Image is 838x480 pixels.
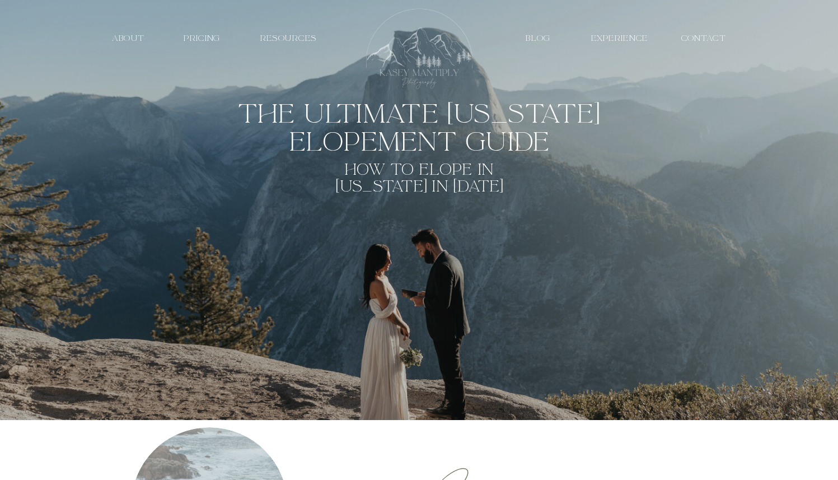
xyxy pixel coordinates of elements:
[302,161,537,198] h2: how to Elope in [US_STATE] in [DATE]
[102,33,155,44] a: about
[519,33,558,44] a: Blog
[677,33,731,44] a: contact
[204,100,634,161] h1: The Ultimate [US_STATE] Elopement Guide
[588,33,651,44] a: EXPERIENCE
[176,33,228,44] a: PRICING
[250,33,327,44] a: resources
